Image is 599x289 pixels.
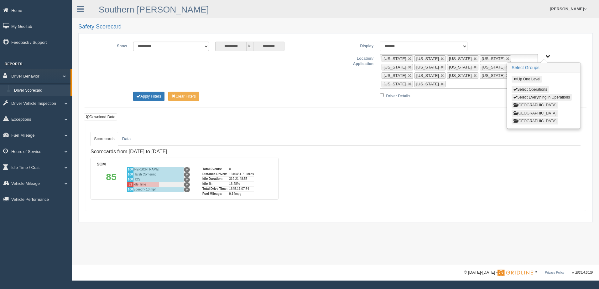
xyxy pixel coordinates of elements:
button: [GEOGRAPHIC_DATA] [512,102,558,109]
div: 1645.17:07:54 [229,186,254,191]
span: 0 [184,187,190,192]
a: Data [119,132,134,146]
span: 0 [184,182,190,187]
button: Select Operations [512,86,549,93]
span: [US_STATE] [383,56,406,61]
b: SCM [97,162,106,166]
div: Idle Duration: [202,176,227,181]
div: 100 [127,187,133,192]
span: [US_STATE] [416,82,439,86]
div: 100 [127,167,133,172]
h3: Select Groups [507,63,580,73]
span: 0 [184,177,190,182]
a: Southern [PERSON_NAME] [99,5,209,14]
button: Change Filter Options [168,92,199,101]
span: [US_STATE] [416,65,439,69]
img: Gridline [497,270,533,276]
a: Privacy Policy [545,271,564,274]
span: [US_STATE] [449,65,471,69]
h4: Scorecards from [DATE] to [DATE] [91,149,279,155]
span: [US_STATE] [383,82,406,86]
label: Driver Details [386,92,410,99]
span: 0 [184,172,190,177]
span: [US_STATE] [416,73,439,78]
div: 319.21:48:56 [229,176,254,181]
button: [GEOGRAPHIC_DATA] [512,118,558,124]
h2: Safety Scorecard [78,24,593,30]
span: [US_STATE] [449,73,471,78]
span: [US_STATE] [482,56,504,61]
label: Display [336,42,377,49]
span: [US_STATE] [449,56,471,61]
span: [US_STATE] [383,65,406,69]
span: [US_STATE] [383,73,406,78]
span: 0 [184,167,190,172]
div: Distance Driven: [202,172,227,177]
div: 100 [127,172,133,177]
span: to [247,42,253,51]
button: Select Everything in Operations [512,94,572,101]
label: Show [89,42,130,49]
div: Idle %: [202,181,227,186]
a: Driver Scorecard [11,85,70,96]
div: 16.28% [229,181,254,186]
span: [US_STATE] [482,73,504,78]
div: © [DATE]-[DATE] - ™ [464,269,593,276]
button: Change Filter Options [133,92,164,101]
div: 9.14mpg [229,191,254,196]
span: [US_STATE] [482,65,504,69]
span: [US_STATE] [416,56,439,61]
button: Up One Level [512,76,542,83]
a: Scorecards [91,132,118,146]
div: Fuel Mileage: [202,191,227,196]
label: Location/ Application [336,54,377,67]
div: 0 [229,167,254,172]
button: [GEOGRAPHIC_DATA] [512,110,558,117]
div: 51 [127,182,133,187]
div: Total Drive Time: [202,186,227,191]
div: 85 [96,167,127,196]
div: 1310451.71 Miles [229,172,254,177]
div: 100 [127,177,133,182]
span: v. 2025.4.2019 [572,271,593,274]
div: Total Events: [202,167,227,172]
button: Download Data [84,114,117,120]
